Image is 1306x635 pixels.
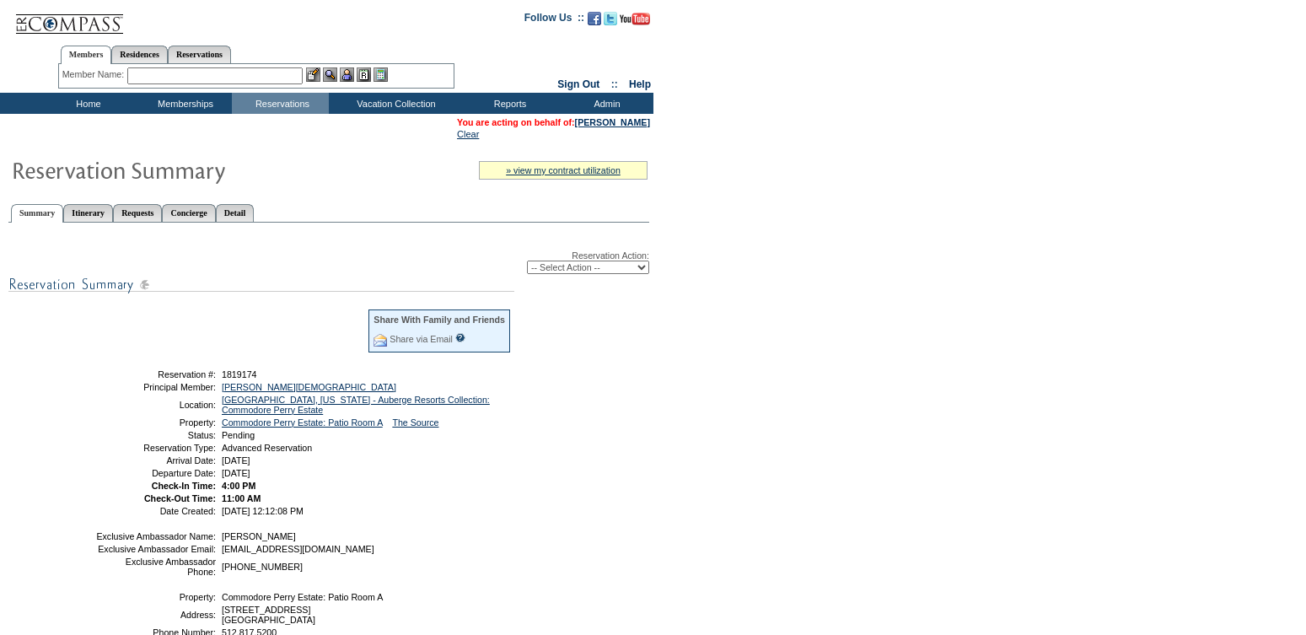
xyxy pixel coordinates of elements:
[95,592,216,602] td: Property:
[95,395,216,415] td: Location:
[222,562,303,572] span: [PHONE_NUMBER]
[222,481,255,491] span: 4:00 PM
[556,93,653,114] td: Admin
[168,46,231,63] a: Reservations
[8,274,514,295] img: subTtlResSummary.gif
[374,67,388,82] img: b_calculator.gif
[457,129,479,139] a: Clear
[95,531,216,541] td: Exclusive Ambassador Name:
[629,78,651,90] a: Help
[162,204,215,222] a: Concierge
[95,557,216,577] td: Exclusive Ambassador Phone:
[144,493,216,503] strong: Check-Out Time:
[222,592,383,602] span: Commodore Perry Estate: Patio Room A
[95,506,216,516] td: Date Created:
[95,382,216,392] td: Principal Member:
[357,67,371,82] img: Reservations
[588,12,601,25] img: Become our fan on Facebook
[113,204,162,222] a: Requests
[222,443,312,453] span: Advanced Reservation
[8,250,649,274] div: Reservation Action:
[374,315,505,325] div: Share With Family and Friends
[524,10,584,30] td: Follow Us ::
[11,204,63,223] a: Summary
[222,531,296,541] span: [PERSON_NAME]
[222,369,257,379] span: 1819174
[95,544,216,554] td: Exclusive Ambassador Email:
[222,506,304,516] span: [DATE] 12:12:08 PM
[95,468,216,478] td: Departure Date:
[95,369,216,379] td: Reservation #:
[95,455,216,465] td: Arrival Date:
[222,468,250,478] span: [DATE]
[232,93,329,114] td: Reservations
[620,17,650,27] a: Subscribe to our YouTube Channel
[340,67,354,82] img: Impersonate
[390,334,453,344] a: Share via Email
[457,117,650,127] span: You are acting on behalf of:
[611,78,618,90] span: ::
[222,455,250,465] span: [DATE]
[152,481,216,491] strong: Check-In Time:
[222,605,315,625] span: [STREET_ADDRESS] [GEOGRAPHIC_DATA]
[557,78,599,90] a: Sign Out
[38,93,135,114] td: Home
[11,153,348,186] img: Reservaton Summary
[95,430,216,440] td: Status:
[392,417,438,428] a: The Source
[62,67,127,82] div: Member Name:
[222,417,383,428] a: Commodore Perry Estate: Patio Room A
[95,417,216,428] td: Property:
[604,17,617,27] a: Follow us on Twitter
[95,443,216,453] td: Reservation Type:
[604,12,617,25] img: Follow us on Twitter
[306,67,320,82] img: b_edit.gif
[63,204,113,222] a: Itinerary
[460,93,556,114] td: Reports
[506,165,621,175] a: » view my contract utilization
[222,382,396,392] a: [PERSON_NAME][DEMOGRAPHIC_DATA]
[135,93,232,114] td: Memberships
[329,93,460,114] td: Vacation Collection
[575,117,650,127] a: [PERSON_NAME]
[216,204,255,222] a: Detail
[61,46,112,64] a: Members
[222,493,261,503] span: 11:00 AM
[323,67,337,82] img: View
[222,430,255,440] span: Pending
[222,395,490,415] a: [GEOGRAPHIC_DATA], [US_STATE] - Auberge Resorts Collection: Commodore Perry Estate
[455,333,465,342] input: What is this?
[620,13,650,25] img: Subscribe to our YouTube Channel
[588,17,601,27] a: Become our fan on Facebook
[222,544,374,554] span: [EMAIL_ADDRESS][DOMAIN_NAME]
[95,605,216,625] td: Address:
[111,46,168,63] a: Residences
